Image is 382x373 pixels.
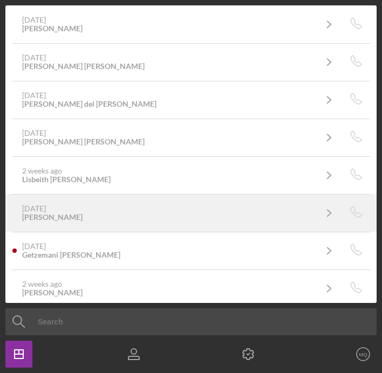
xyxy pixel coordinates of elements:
div: [PERSON_NAME] [22,213,83,222]
a: [DATE][PERSON_NAME] [12,199,343,226]
time: 2025-08-14 19:05 [22,91,46,100]
a: [DATE][PERSON_NAME] [PERSON_NAME] [12,124,343,151]
a: [DATE][PERSON_NAME] [12,11,343,38]
div: [PERSON_NAME] [22,24,83,33]
time: 2025-09-16 15:59 [22,129,46,137]
div: [PERSON_NAME] [22,288,83,297]
time: 2025-09-24 19:13 [22,204,46,213]
time: 2025-09-08 22:19 [22,16,46,24]
time: 2025-07-23 17:09 [22,53,46,62]
a: 2 weeks ago[PERSON_NAME] [12,275,343,302]
text: MQ [359,351,367,357]
div: Lisbeith [PERSON_NAME] [22,175,111,184]
time: 2025-09-09 22:20 [22,280,62,288]
div: Getzemani [PERSON_NAME] [22,251,120,259]
time: 2025-09-11 16:14 [22,167,62,175]
div: [PERSON_NAME] [PERSON_NAME] [22,62,145,71]
button: MQ [350,341,377,368]
time: 2025-09-21 03:35 [22,242,46,251]
div: [PERSON_NAME] [PERSON_NAME] [22,137,145,146]
a: [DATE][PERSON_NAME] [PERSON_NAME] [12,49,343,75]
a: [DATE][PERSON_NAME] del [PERSON_NAME] [12,86,343,113]
a: [DATE]Getzemani [PERSON_NAME] [12,237,343,264]
a: 2 weeks agoLisbeith [PERSON_NAME] [12,162,343,189]
div: [PERSON_NAME] del [PERSON_NAME] [22,100,156,108]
